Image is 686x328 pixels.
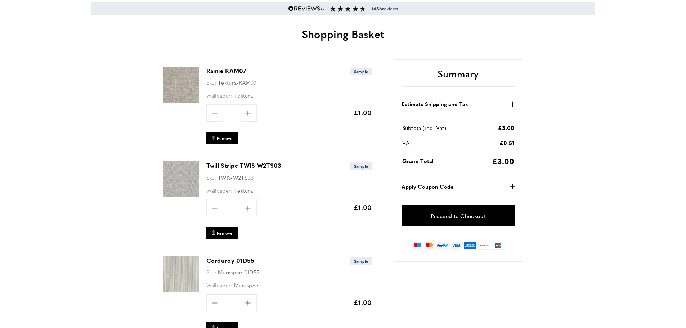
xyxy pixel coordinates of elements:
[450,242,462,250] img: visa
[218,268,259,276] span: Muraspec-01D55
[163,98,199,104] a: Ramie RAM07
[163,67,199,103] img: Ramie RAM07
[423,124,446,131] span: (inc. Vat)
[372,6,398,12] span: reviews
[436,242,449,250] img: paypal
[402,182,515,191] button: Apply Coupon Code
[206,132,238,144] button: Remove Ramie RAM07
[234,281,258,289] span: Muraspec
[402,100,515,108] button: Estimate Shipping and Tax
[302,26,385,41] span: Shopping Basket
[163,287,199,293] a: Corduroy 01D55
[163,256,199,292] img: Corduroy 01D55
[206,78,216,86] span: Sku:
[402,205,515,226] a: Proceed to Checkout
[288,6,324,12] img: Reviews.io 5 stars
[477,242,490,250] img: discover
[402,124,423,131] span: Subtotal
[163,161,199,197] img: Twill Stripe TWIS W2TS03
[402,139,413,147] span: VAT
[402,157,434,165] span: Grand Total
[350,68,372,75] span: Sample
[163,192,199,198] a: Twill Stripe TWIS W2TS03
[206,268,216,276] span: Sku:
[206,187,233,194] span: Wallpaper:
[206,91,233,99] span: Wallpaper:
[499,139,515,147] span: £0.51
[218,78,256,86] span: Tektura-RAM07
[412,242,423,250] img: maestro
[354,203,372,212] span: £1.00
[206,227,238,239] button: Remove Twill Stripe TWIS W2TS03
[206,256,255,265] a: Corduroy 01D55
[206,281,233,289] span: Wallpaper:
[424,242,435,250] img: mastercard
[234,187,253,194] span: Tektura
[330,6,366,12] img: Reviews section
[498,124,515,131] span: £3.00
[372,5,382,12] strong: 1656
[354,108,372,117] span: £1.00
[402,67,515,87] h2: Summary
[402,100,468,108] strong: Estimate Shipping and Tax
[206,161,282,170] a: Twill Stripe TWIS W2TS03
[234,91,253,99] span: Tektura
[217,135,233,141] span: Remove
[492,242,504,250] img: jcb
[206,174,216,181] span: Sku:
[206,67,246,75] a: Ramie RAM07
[218,174,254,181] span: TWIS-W2TS03
[350,257,372,265] span: Sample
[354,298,372,307] span: £1.00
[464,242,476,250] img: american-express
[492,156,515,166] span: £3.00
[402,182,453,191] strong: Apply Coupon Code
[350,162,372,170] span: Sample
[217,230,233,236] span: Remove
